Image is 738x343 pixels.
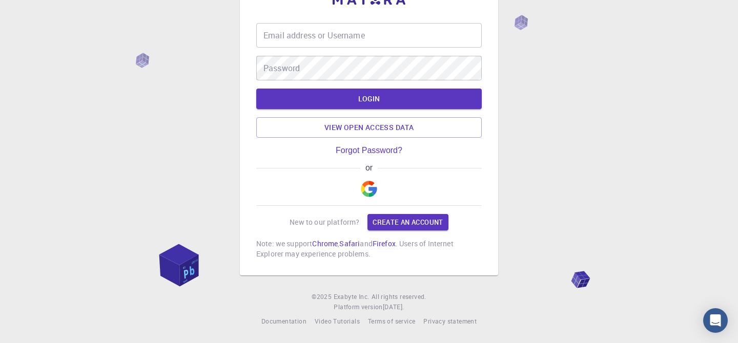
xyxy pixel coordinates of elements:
div: Open Intercom Messenger [703,308,728,333]
button: LOGIN [256,89,482,109]
a: View open access data [256,117,482,138]
span: Platform version [334,302,382,312]
a: [DATE]. [383,302,404,312]
a: Create an account [367,214,448,230]
span: Privacy statement [423,317,477,325]
a: Terms of service [368,316,415,327]
a: Exabyte Inc. [334,292,370,302]
span: or [360,163,377,173]
a: Firefox [373,239,396,248]
span: Documentation [261,317,306,325]
a: Forgot Password? [336,146,402,155]
img: Google [361,181,377,197]
span: All rights reserved. [372,292,426,302]
a: Chrome [312,239,338,248]
a: Video Tutorials [315,316,360,327]
span: Terms of service [368,317,415,325]
span: Video Tutorials [315,317,360,325]
a: Safari [339,239,360,248]
span: [DATE] . [383,303,404,311]
p: New to our platform? [290,217,359,227]
span: © 2025 [312,292,333,302]
p: Note: we support , and . Users of Internet Explorer may experience problems. [256,239,482,259]
span: Exabyte Inc. [334,292,370,301]
a: Documentation [261,316,306,327]
a: Privacy statement [423,316,477,327]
